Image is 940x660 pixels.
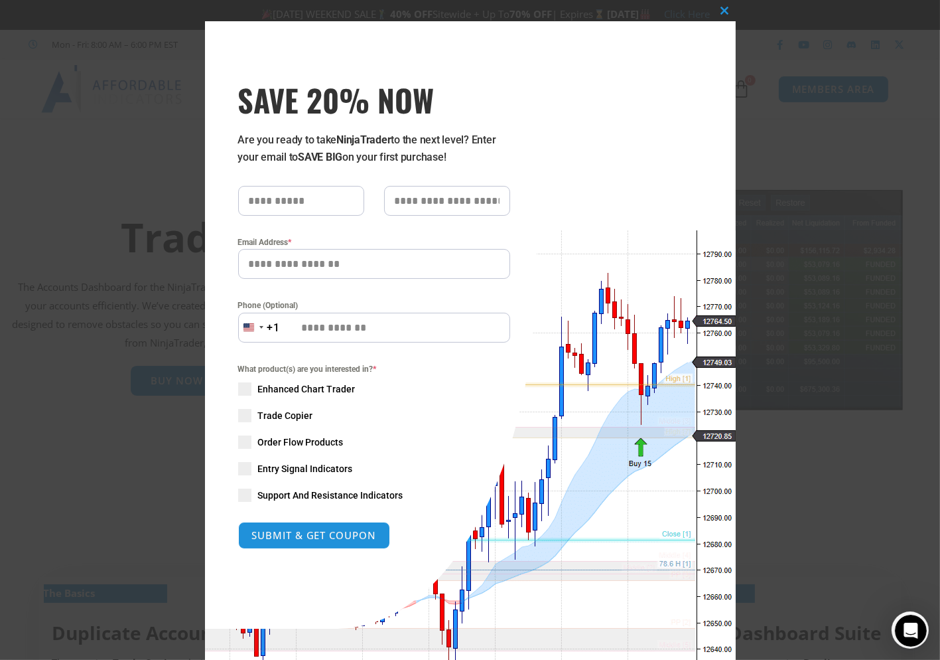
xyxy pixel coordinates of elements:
label: Entry Signal Indicators [238,462,510,475]
span: SAVE 20% NOW [238,81,510,118]
button: SUBMIT & GET COUPON [238,522,390,549]
span: Trade Copier [258,409,313,422]
iframe: Intercom live chat [895,615,927,647]
span: Support And Resistance Indicators [258,489,403,502]
span: What product(s) are you interested in? [238,363,510,376]
button: Selected country [238,313,281,343]
span: Enhanced Chart Trader [258,382,356,396]
strong: SAVE BIG [298,151,342,163]
label: Trade Copier [238,409,510,422]
label: Enhanced Chart Trader [238,382,510,396]
iframe: Intercom live chat discovery launcher [892,612,929,649]
strong: NinjaTrader [336,133,391,146]
div: +1 [267,319,281,337]
label: Email Address [238,236,510,249]
span: Order Flow Products [258,436,344,449]
p: Are you ready to take to the next level? Enter your email to on your first purchase! [238,131,510,166]
label: Order Flow Products [238,436,510,449]
span: Entry Signal Indicators [258,462,353,475]
label: Phone (Optional) [238,299,510,312]
label: Support And Resistance Indicators [238,489,510,502]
